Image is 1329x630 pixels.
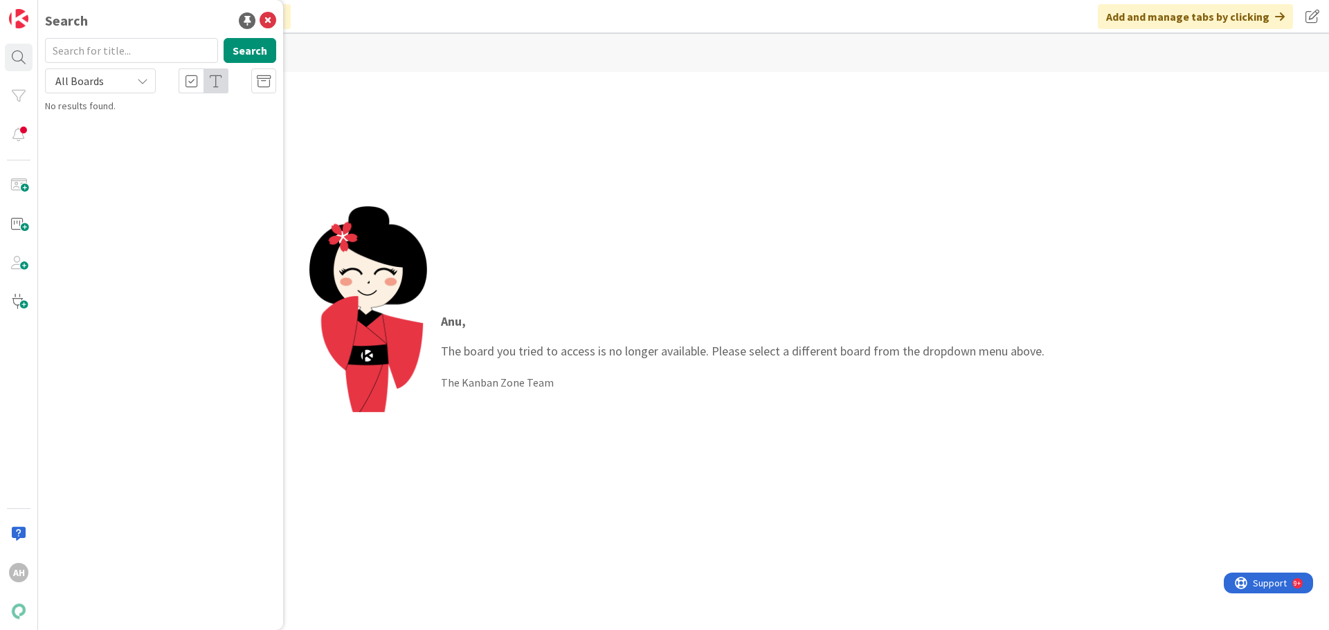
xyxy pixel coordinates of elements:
[9,563,28,582] div: AH
[70,6,77,17] div: 9+
[29,2,63,19] span: Support
[45,38,218,63] input: Search for title...
[441,312,1045,360] p: The board you tried to access is no longer available. Please select a different board from the dr...
[9,602,28,621] img: avatar
[45,99,276,113] div: No results found.
[441,374,1045,391] div: The Kanban Zone Team
[224,38,276,63] button: Search
[1098,4,1293,29] div: Add and manage tabs by clicking
[441,313,466,329] strong: Anu ,
[55,74,104,88] span: All Boards
[9,9,28,28] img: Visit kanbanzone.com
[45,10,88,31] div: Search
